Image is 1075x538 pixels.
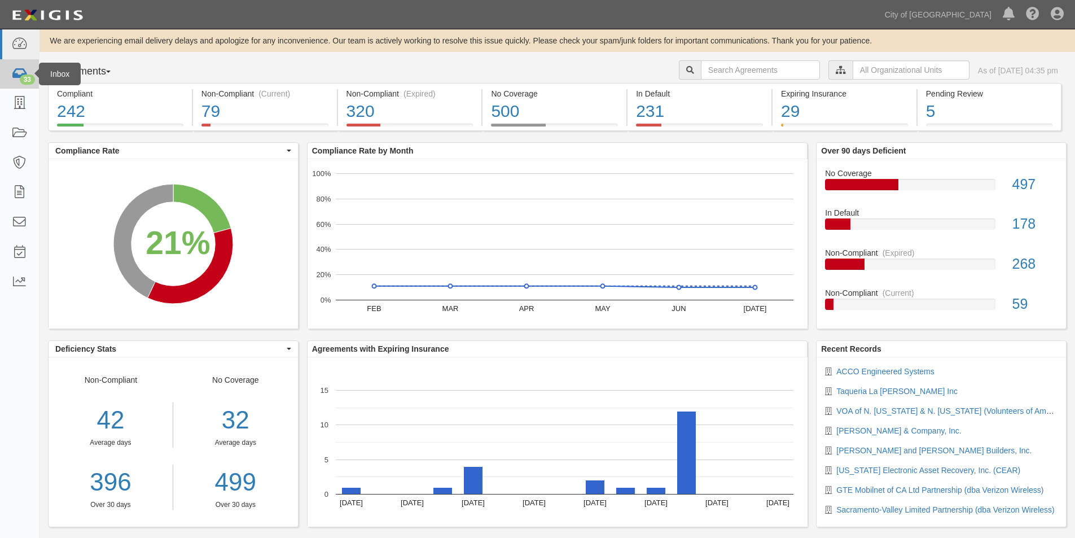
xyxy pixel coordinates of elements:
[1004,174,1066,195] div: 497
[182,465,289,500] a: 499
[308,357,808,527] svg: A chart.
[644,498,668,507] text: [DATE]
[817,247,1066,259] div: Non-Compliant
[817,207,1066,218] div: In Default
[312,169,331,178] text: 100%
[316,195,331,203] text: 80%
[182,403,289,438] div: 32
[40,35,1075,46] div: We are experiencing email delivery delays and apologize for any inconvenience. Our team is active...
[926,88,1052,99] div: Pending Review
[743,304,766,313] text: [DATE]
[773,124,916,133] a: Expiring Insurance29
[836,485,1043,495] a: GTE Mobilnet of CA Ltd Partnership (dba Verizon Wireless)
[781,88,908,99] div: Expiring Insurance
[57,99,183,124] div: 242
[1026,8,1039,21] i: Help Center - Complianz
[836,367,934,376] a: ACCO Engineered Systems
[312,146,414,155] b: Compliance Rate by Month
[821,344,881,353] b: Recent Records
[491,99,618,124] div: 500
[316,220,331,228] text: 60%
[49,159,298,329] svg: A chart.
[883,287,914,299] div: (Current)
[346,99,473,124] div: 320
[825,207,1058,247] a: In Default178
[49,374,173,510] div: Non-Compliant
[55,343,284,355] span: Deficiency Stats
[883,247,915,259] div: (Expired)
[49,465,173,500] a: 396
[49,500,173,510] div: Over 30 days
[8,5,86,25] img: logo-5460c22ac91f19d4615b14bd174203de0afe785f0fc80cf4dbbc73dc1793850b.png
[182,438,289,448] div: Average days
[316,270,331,279] text: 20%
[48,124,192,133] a: Compliant242
[836,406,1066,415] a: VOA of N. [US_STATE] & N. [US_STATE] (Volunteers of America)
[701,60,820,80] input: Search Agreements
[1004,294,1066,314] div: 59
[403,88,436,99] div: (Expired)
[825,287,1058,319] a: Non-Compliant(Current)59
[595,304,611,313] text: MAY
[320,386,328,395] text: 15
[817,168,1066,179] div: No Coverage
[182,500,289,510] div: Over 30 days
[817,287,1066,299] div: Non-Compliant
[523,498,546,507] text: [DATE]
[825,168,1058,208] a: No Coverage497
[173,374,298,510] div: No Coverage
[836,426,961,435] a: [PERSON_NAME] & Company, Inc.
[879,3,997,26] a: City of [GEOGRAPHIC_DATA]
[836,466,1020,475] a: [US_STATE] Electronic Asset Recovery, Inc. (CEAR)
[49,438,173,448] div: Average days
[324,455,328,463] text: 5
[312,344,449,353] b: Agreements with Expiring Insurance
[491,88,618,99] div: No Coverage
[836,505,1054,514] a: Sacramento-Valley Limited Partnership (dba Verizon Wireless)
[836,387,958,396] a: Taqueria La [PERSON_NAME] Inc
[316,245,331,253] text: 40%
[781,99,908,124] div: 29
[1004,254,1066,274] div: 268
[20,75,35,85] div: 33
[39,63,81,85] div: Inbox
[462,498,485,507] text: [DATE]
[146,220,210,266] div: 21%
[825,247,1058,287] a: Non-Compliant(Expired)268
[583,498,607,507] text: [DATE]
[636,99,763,124] div: 231
[519,304,534,313] text: APR
[367,304,381,313] text: FEB
[482,124,626,133] a: No Coverage500
[1004,214,1066,234] div: 178
[49,341,298,357] button: Deficiency Stats
[201,99,328,124] div: 79
[338,124,482,133] a: Non-Compliant(Expired)320
[48,60,133,83] button: Agreements
[49,403,173,438] div: 42
[320,296,331,304] text: 0%
[672,304,686,313] text: JUN
[340,498,363,507] text: [DATE]
[258,88,290,99] div: (Current)
[636,88,763,99] div: In Default
[821,146,906,155] b: Over 90 days Deficient
[978,65,1058,76] div: As of [DATE] 04:35 pm
[918,124,1061,133] a: Pending Review5
[926,99,1052,124] div: 5
[55,145,284,156] span: Compliance Rate
[442,304,458,313] text: MAR
[57,88,183,99] div: Compliant
[201,88,328,99] div: Non-Compliant (Current)
[705,498,729,507] text: [DATE]
[193,124,337,133] a: Non-Compliant(Current)79
[324,490,328,498] text: 0
[836,446,1032,455] a: [PERSON_NAME] and [PERSON_NAME] Builders, Inc.
[628,124,771,133] a: In Default231
[308,159,808,329] svg: A chart.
